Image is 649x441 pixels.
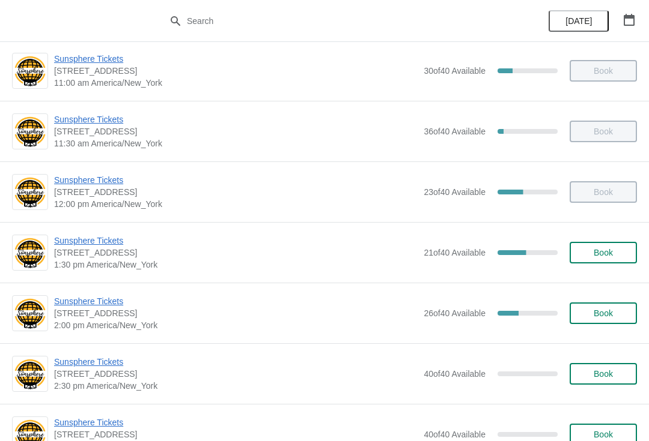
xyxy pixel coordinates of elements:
[570,302,637,324] button: Book
[594,248,613,257] span: Book
[594,308,613,318] span: Book
[54,307,418,319] span: [STREET_ADDRESS]
[594,369,613,379] span: Book
[54,259,418,271] span: 1:30 pm America/New_York
[54,174,418,186] span: Sunsphere Tickets
[54,416,418,428] span: Sunsphere Tickets
[13,176,47,209] img: Sunsphere Tickets | 810 Clinch Avenue, Knoxville, TN, USA | 12:00 pm America/New_York
[13,236,47,269] img: Sunsphere Tickets | 810 Clinch Avenue, Knoxville, TN, USA | 1:30 pm America/New_York
[13,115,47,148] img: Sunsphere Tickets | 810 Clinch Avenue, Knoxville, TN, USA | 11:30 am America/New_York
[186,10,487,32] input: Search
[13,55,47,88] img: Sunsphere Tickets | 810 Clinch Avenue, Knoxville, TN, USA | 11:00 am America/New_York
[54,53,418,65] span: Sunsphere Tickets
[424,430,486,439] span: 40 of 40 Available
[424,187,486,197] span: 23 of 40 Available
[54,428,418,440] span: [STREET_ADDRESS]
[424,66,486,76] span: 30 of 40 Available
[570,363,637,385] button: Book
[54,186,418,198] span: [STREET_ADDRESS]
[54,125,418,137] span: [STREET_ADDRESS]
[54,368,418,380] span: [STREET_ADDRESS]
[54,356,418,368] span: Sunsphere Tickets
[54,235,418,247] span: Sunsphere Tickets
[13,297,47,330] img: Sunsphere Tickets | 810 Clinch Avenue, Knoxville, TN, USA | 2:00 pm America/New_York
[54,77,418,89] span: 11:00 am America/New_York
[570,242,637,263] button: Book
[424,308,486,318] span: 26 of 40 Available
[54,380,418,392] span: 2:30 pm America/New_York
[13,358,47,391] img: Sunsphere Tickets | 810 Clinch Avenue, Knoxville, TN, USA | 2:30 pm America/New_York
[54,198,418,210] span: 12:00 pm America/New_York
[54,65,418,77] span: [STREET_ADDRESS]
[54,113,418,125] span: Sunsphere Tickets
[424,127,486,136] span: 36 of 40 Available
[54,319,418,331] span: 2:00 pm America/New_York
[594,430,613,439] span: Book
[424,248,486,257] span: 21 of 40 Available
[54,137,418,149] span: 11:30 am America/New_York
[549,10,609,32] button: [DATE]
[54,295,418,307] span: Sunsphere Tickets
[565,16,592,26] span: [DATE]
[424,369,486,379] span: 40 of 40 Available
[54,247,418,259] span: [STREET_ADDRESS]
